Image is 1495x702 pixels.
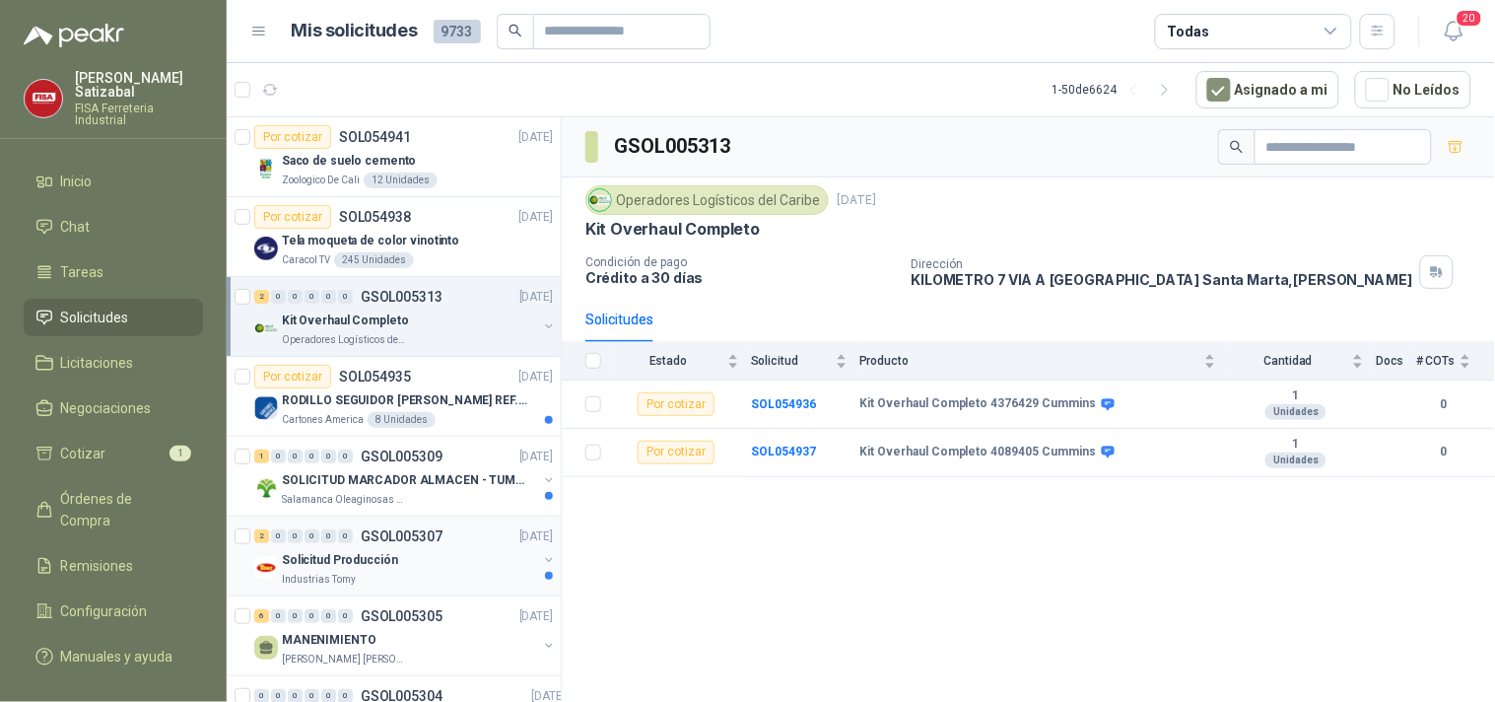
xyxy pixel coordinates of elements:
[24,24,124,47] img: Logo peakr
[614,131,733,162] h3: GSOL005313
[585,309,653,330] div: Solicitudes
[254,157,278,180] img: Company Logo
[361,450,442,463] p: GSOL005309
[282,252,330,268] p: Caracol TV
[339,210,411,224] p: SOL054938
[61,555,134,577] span: Remisiones
[321,450,336,463] div: 0
[638,441,714,464] div: Por cotizar
[288,450,303,463] div: 0
[282,631,376,650] p: MANENIMIENTO
[519,368,553,386] p: [DATE]
[321,529,336,543] div: 0
[585,269,896,286] p: Crédito a 30 días
[24,208,203,246] a: Chat
[1416,395,1471,414] b: 0
[519,448,553,466] p: [DATE]
[282,312,408,330] p: Kit Overhaul Completo
[282,551,398,570] p: Solicitud Producción
[321,609,336,623] div: 0
[24,480,203,539] a: Órdenes de Compra
[282,152,416,171] p: Saco de suelo cemento
[912,271,1413,288] p: KILOMETRO 7 VIA A [GEOGRAPHIC_DATA] Santa Marta , [PERSON_NAME]
[338,290,353,304] div: 0
[282,471,527,490] p: SOLICITUD MARCADOR ALMACEN - TUMACO
[24,638,203,675] a: Manuales y ayuda
[305,450,319,463] div: 0
[61,307,129,328] span: Solicitudes
[254,529,269,543] div: 2
[859,445,1097,460] b: Kit Overhaul Completo 4089405 Cummins
[589,189,611,211] img: Company Logo
[25,80,62,117] img: Company Logo
[368,412,436,428] div: 8 Unidades
[254,290,269,304] div: 2
[24,299,203,336] a: Solicitudes
[24,253,203,291] a: Tareas
[24,593,203,630] a: Configuración
[61,443,106,464] span: Cotizar
[24,435,203,472] a: Cotizar1
[364,173,438,188] div: 12 Unidades
[254,125,331,149] div: Por cotizar
[75,103,203,126] p: FISA Ferreteria Industrial
[361,290,442,304] p: GSOL005313
[1196,71,1339,108] button: Asignado a mi
[271,609,286,623] div: 0
[271,290,286,304] div: 0
[519,208,553,227] p: [DATE]
[1228,437,1364,453] b: 1
[61,216,91,238] span: Chat
[519,288,553,307] p: [DATE]
[585,255,896,269] p: Condición de pago
[254,396,278,420] img: Company Logo
[1228,354,1348,368] span: Cantidad
[339,130,411,144] p: SOL054941
[751,445,816,458] a: SOL054937
[361,609,442,623] p: GSOL005305
[282,391,527,410] p: RODILLO SEGUIDOR [PERSON_NAME] REF. NATV-17-PPA [PERSON_NAME]
[170,446,191,461] span: 1
[282,572,356,588] p: Industrias Tomy
[519,607,553,626] p: [DATE]
[282,332,406,348] p: Operadores Logísticos del Caribe
[61,600,148,622] span: Configuración
[24,344,203,382] a: Licitaciones
[585,219,760,240] p: Kit Overhaul Completo
[338,450,353,463] div: 0
[282,652,406,667] p: [PERSON_NAME] [PERSON_NAME]
[305,529,319,543] div: 0
[288,290,303,304] div: 0
[1265,404,1326,420] div: Unidades
[282,173,360,188] p: Zoologico De Cali
[613,342,751,381] th: Estado
[24,547,203,585] a: Remisiones
[61,646,173,667] span: Manuales y ayuda
[61,352,134,374] span: Licitaciones
[75,71,203,99] p: [PERSON_NAME] Satizabal
[24,163,203,200] a: Inicio
[271,529,286,543] div: 0
[254,316,278,340] img: Company Logo
[1228,342,1376,381] th: Cantidad
[61,397,152,419] span: Negociaciones
[227,197,561,277] a: Por cotizarSOL054938[DATE] Company LogoTela moqueta de color vinotintoCaracol TV245 Unidades
[292,17,418,45] h1: Mis solicitudes
[254,556,278,580] img: Company Logo
[254,525,557,588] a: 2 0 0 0 0 0 GSOL005307[DATE] Company LogoSolicitud ProducciónIndustrias Tomy
[254,237,278,260] img: Company Logo
[305,290,319,304] div: 0
[613,354,723,368] span: Estado
[1416,342,1495,381] th: # COTs
[282,232,459,250] p: Tela moqueta de color vinotinto
[859,396,1097,412] b: Kit Overhaul Completo 4376429 Cummins
[282,492,406,508] p: Salamanca Oleaginosas SAS
[1376,342,1416,381] th: Docs
[585,185,829,215] div: Operadores Logísticos del Caribe
[1228,388,1364,404] b: 1
[288,529,303,543] div: 0
[1355,71,1471,108] button: No Leídos
[288,609,303,623] div: 0
[434,20,481,43] span: 9733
